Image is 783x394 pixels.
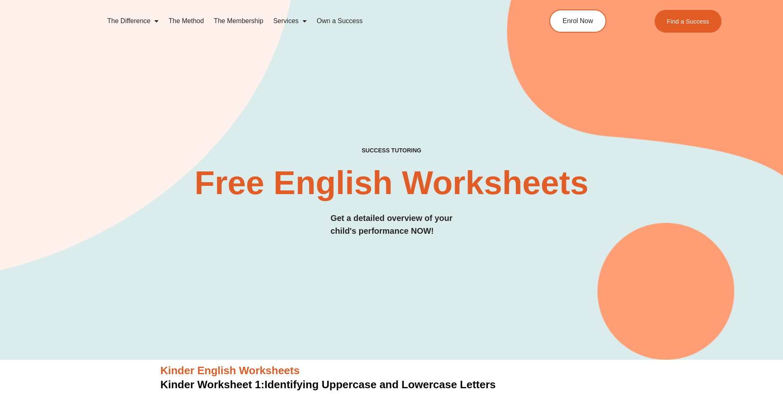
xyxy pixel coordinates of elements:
[268,12,312,31] a: Services
[549,9,606,33] a: Enrol Now
[209,12,268,31] a: The Membership
[102,12,512,31] nav: Menu
[563,18,593,24] span: Enrol Now
[667,18,710,24] span: Find a Success
[161,378,496,391] a: Kinder Worksheet 1:Identifying Uppercase and Lowercase Letters
[161,378,265,391] span: Kinder Worksheet 1:
[331,212,453,237] h3: Get a detailed overview of your child's performance NOW!
[174,166,610,199] h2: Free English Worksheets​
[161,364,623,378] h3: Kinder English Worksheets
[102,12,164,31] a: The Difference
[294,147,490,154] h4: SUCCESS TUTORING​
[655,10,722,33] a: Find a Success
[312,12,367,31] a: Own a Success
[163,12,208,31] a: The Method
